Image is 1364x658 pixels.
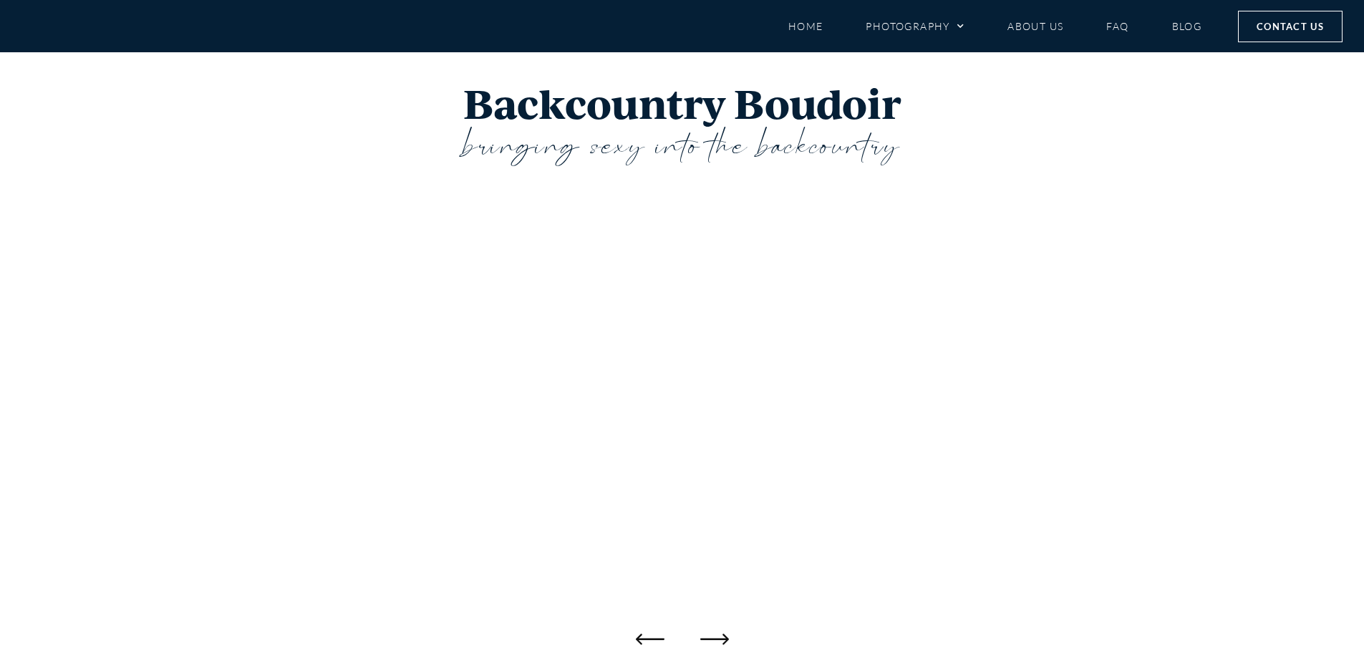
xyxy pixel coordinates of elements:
img: sunflowers boudoir model sunshine wildflowers Crested Butte photographer Gunnison photographers C... [821,246,1332,587]
h3: bringing sexy into the backcountry [253,127,1112,166]
nav: Menu [788,14,1202,39]
a: Photography [866,14,964,39]
a: Blog [1172,14,1202,39]
div: 5 / 20 [821,246,1332,587]
a: Contact Us [1238,11,1343,42]
h1: Backcountry Boudoir [253,81,1112,127]
span: Contact Us [1257,19,1324,34]
div: Previous slide [636,624,664,653]
div: 4 / 20 [500,246,727,587]
div: Next slide [700,624,729,653]
a: Home [788,14,823,39]
a: About Us [1007,14,1063,39]
img: Mountain Magic Media photography logo Crested Butte Photographer [20,6,143,47]
a: FAQ [1106,14,1128,39]
img: waterfall sexy bikini model sunshine sunflare Crested Butte photographer Gunnison photographers C... [500,246,727,587]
